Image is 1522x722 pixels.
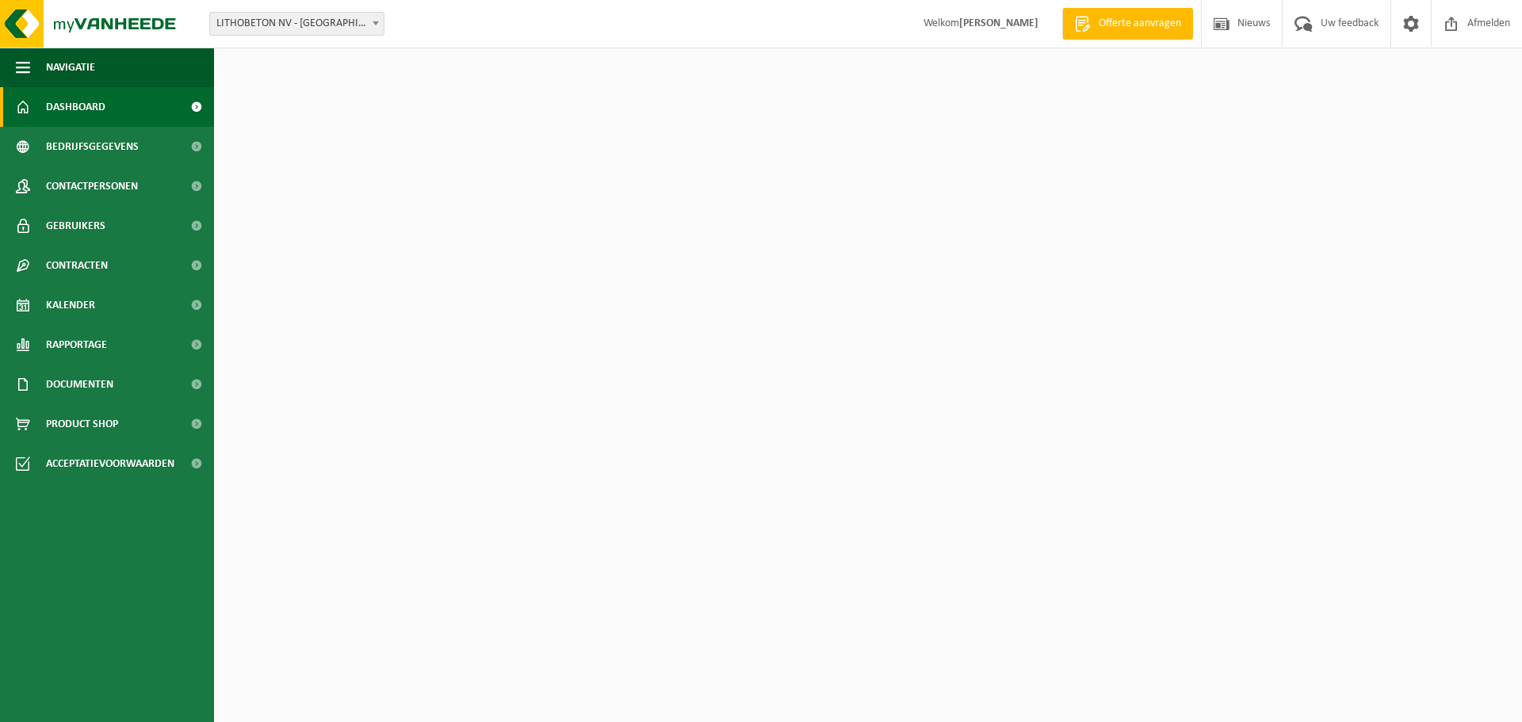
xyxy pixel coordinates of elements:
span: Contracten [46,246,108,285]
span: Offerte aanvragen [1095,16,1185,32]
span: Gebruikers [46,206,105,246]
span: Bedrijfsgegevens [46,127,139,166]
span: Dashboard [46,87,105,127]
span: LITHOBETON NV - SNAASKERKE [209,12,384,36]
span: Kalender [46,285,95,325]
span: Acceptatievoorwaarden [46,444,174,483]
span: Contactpersonen [46,166,138,206]
span: Navigatie [46,48,95,87]
span: Product Shop [46,404,118,444]
span: LITHOBETON NV - SNAASKERKE [210,13,384,35]
span: Documenten [46,365,113,404]
strong: [PERSON_NAME] [959,17,1038,29]
span: Rapportage [46,325,107,365]
a: Offerte aanvragen [1062,8,1193,40]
